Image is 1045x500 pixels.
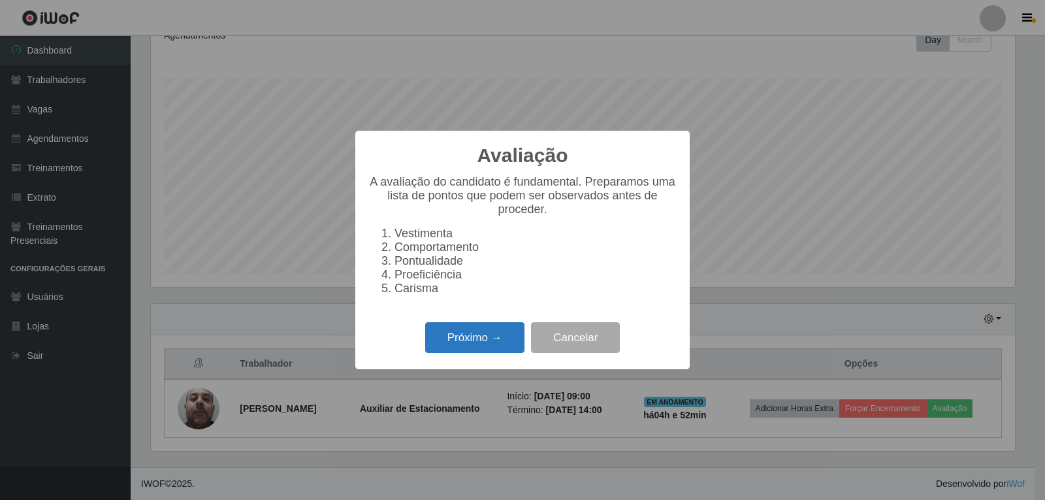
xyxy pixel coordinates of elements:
li: Carisma [394,282,677,295]
li: Comportamento [394,241,677,254]
li: Pontualidade [394,254,677,268]
button: Próximo → [425,322,524,353]
li: Proeficiência [394,268,677,282]
h2: Avaliação [477,144,568,167]
li: Vestimenta [394,227,677,241]
p: A avaliação do candidato é fundamental. Preparamos uma lista de pontos que podem ser observados a... [368,175,677,216]
button: Cancelar [531,322,620,353]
